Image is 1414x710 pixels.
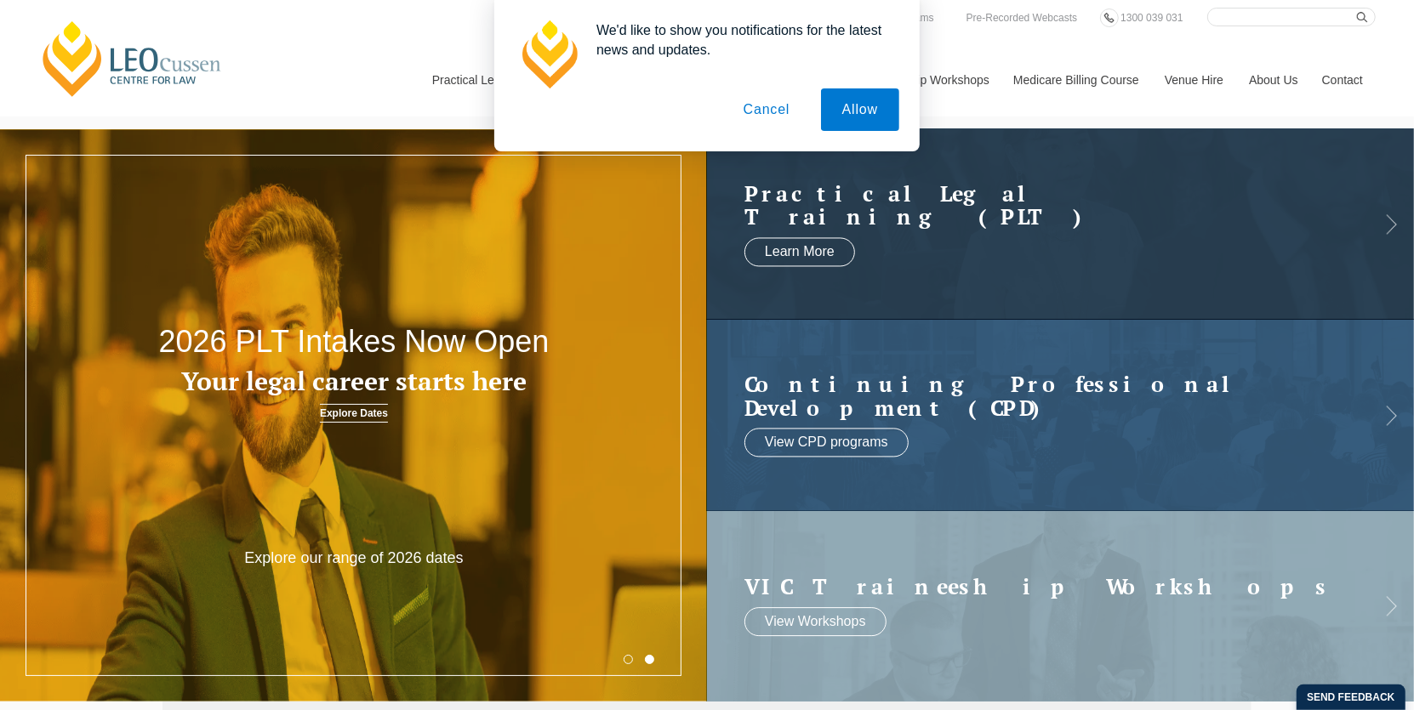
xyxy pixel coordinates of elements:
a: View CPD programs [744,429,909,457]
h2: Continuing Professional Development (CPD) [744,373,1343,420]
button: 1 [624,655,633,664]
a: Continuing ProfessionalDevelopment (CPD) [744,373,1343,420]
button: Allow [821,88,899,131]
a: Learn More [744,237,855,266]
h2: 2026 PLT Intakes Now Open [141,325,566,359]
div: We'd like to show you notifications for the latest news and updates. [583,20,899,60]
p: Explore our range of 2026 dates [213,548,496,568]
a: VIC Traineeship Workshops [744,576,1343,599]
h2: Practical Legal Training (PLT) [744,182,1343,229]
a: Explore Dates [320,404,388,423]
button: Cancel [722,88,812,131]
button: 2 [645,655,654,664]
img: notification icon [515,20,583,88]
a: Practical LegalTraining (PLT) [744,182,1343,229]
a: View Workshops [744,607,887,636]
h3: Your legal career starts here [141,367,566,395]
